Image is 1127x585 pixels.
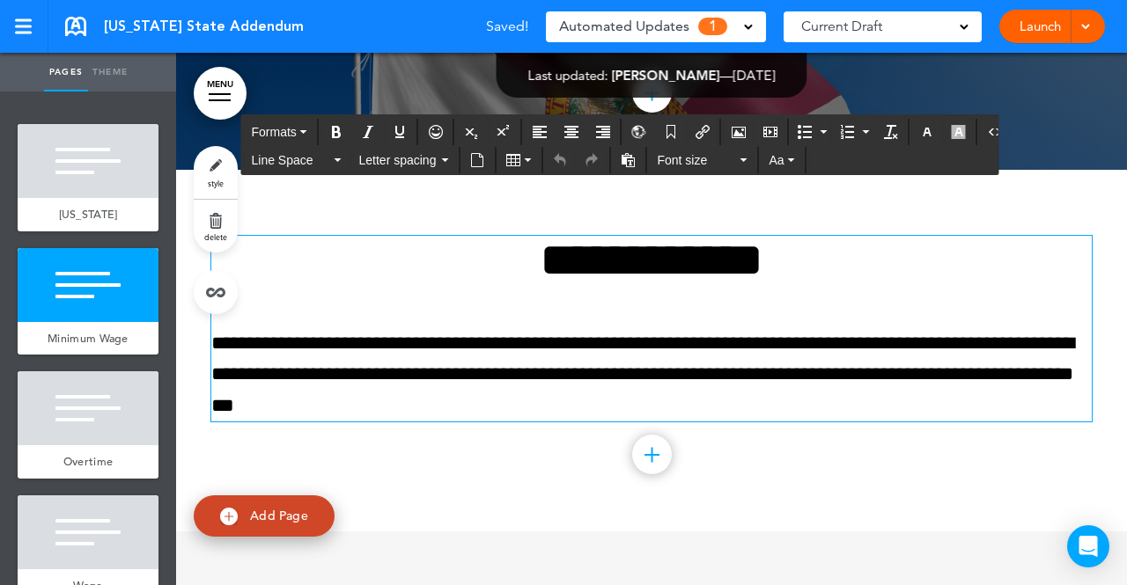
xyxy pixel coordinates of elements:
span: Automated Updates [559,14,689,39]
span: Last updated: [528,67,608,84]
span: Letter spacing [358,151,438,169]
div: Redo [577,147,607,173]
div: Paste as text [613,147,643,173]
span: Add Page [250,508,308,523]
div: Bold [321,119,351,145]
span: Font size [657,151,736,169]
div: Bullet list [792,119,832,145]
a: Overtime [18,445,158,479]
span: Overtime [63,454,113,469]
div: Insert/edit media [755,119,785,145]
span: delete [204,231,227,242]
a: Launch [1013,10,1068,43]
div: Italic [353,119,383,145]
span: Current Draft [801,14,882,39]
span: Line Space [251,151,330,169]
span: Minimum Wage [48,331,129,346]
div: Underline [385,119,415,145]
span: Aa [769,153,784,167]
div: Clear formatting [876,119,906,145]
div: Insert/Edit global anchor link [624,119,654,145]
span: style [208,178,224,188]
a: MENU [194,67,247,120]
span: Formats [251,125,296,139]
a: Minimum Wage [18,322,158,355]
div: Source code [980,119,1010,145]
div: Align right [588,119,618,145]
span: [US_STATE] [59,207,118,222]
a: Add Page [194,495,335,537]
div: Insert/edit airmason link [688,119,718,145]
span: 1 [698,18,727,35]
div: Table [498,147,539,173]
div: Numbered list [834,119,874,145]
div: Align center [556,119,586,145]
span: [DATE] [733,67,776,84]
a: Pages [44,53,88,91]
div: Anchor [656,119,686,145]
a: delete [194,200,238,252]
span: [PERSON_NAME] [612,67,720,84]
span: [US_STATE] State Addendum [104,17,304,36]
a: Theme [88,53,132,91]
div: Open Intercom Messenger [1067,525,1109,567]
div: Superscript [489,119,519,145]
img: add.svg [220,508,238,525]
div: — [528,69,776,82]
a: style [194,146,238,199]
div: Undo [545,147,575,173]
div: Airmason image [724,119,754,145]
a: [US_STATE] [18,198,158,231]
div: Subscript [457,119,487,145]
div: Align left [525,119,555,145]
div: Insert document [462,147,492,173]
span: Saved! [486,19,528,33]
